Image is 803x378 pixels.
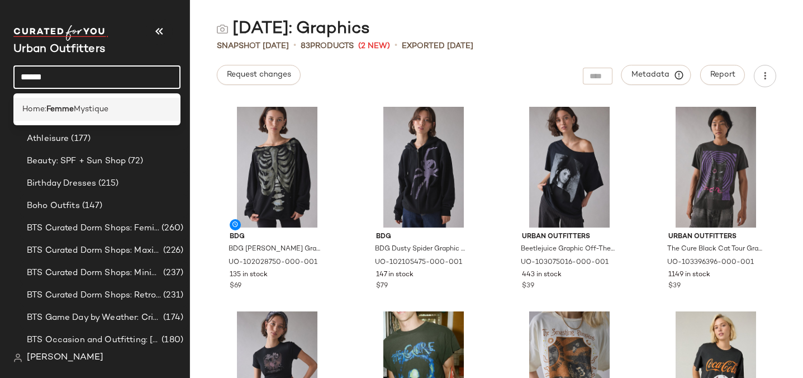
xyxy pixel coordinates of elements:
span: BTS Occasion and Outfitting: [PERSON_NAME] to Party [27,334,159,347]
div: [DATE]: Graphics [217,18,370,40]
span: Athleisure [27,133,69,145]
span: (2 New) [358,40,390,52]
button: Report [700,65,745,85]
span: UO-103075016-000-001 [521,258,609,268]
span: Beetlejuice Graphic Off-The-Shoulder T-Shirt Dress in Black, Women's at Urban Outfitters [521,244,616,254]
span: 135 in stock [230,270,268,280]
span: Metadata [631,70,682,80]
img: cfy_white_logo.C9jOOHJF.svg [13,25,108,41]
p: Exported [DATE] [402,40,473,52]
button: Request changes [217,65,301,85]
span: • [395,39,397,53]
span: 83 [301,42,310,50]
span: UO-102105475-000-001 [375,258,462,268]
img: 102028750_001_b [221,107,334,228]
span: BTS Curated Dorm Shops: Minimalist [27,267,161,280]
span: Urban Outfitters [668,232,763,242]
button: Metadata [621,65,691,85]
div: Products [301,40,354,52]
span: $79 [376,281,388,291]
img: 103075016_001_b [513,107,626,228]
span: Boho Outfits [27,200,80,212]
span: The Cure Black Cat Tour Graphic Tee in Black, Men's at Urban Outfitters [667,244,762,254]
span: BDG [230,232,325,242]
span: (226) [161,244,183,257]
span: Request changes [226,70,291,79]
span: 147 in stock [376,270,414,280]
span: (174) [161,311,183,324]
span: $39 [522,281,534,291]
span: Urban Outfitters [522,232,617,242]
span: (147) [80,200,103,212]
span: 443 in stock [522,270,562,280]
span: • [293,39,296,53]
img: svg%3e [13,353,22,362]
span: (177) [69,133,91,145]
span: (180) [159,334,183,347]
span: Beauty: SPF + Sun Shop [27,155,126,168]
span: 1149 in stock [668,270,710,280]
span: UO-103396396-000-001 [667,258,754,268]
span: BDG [PERSON_NAME] Graphic Off-The-Shoulder Pullover Top in Black, Women's at Urban Outfitters [229,244,324,254]
span: BDG Dusty Spider Graphic Oversized Zip-Up Hoodie Sweatshirt in Black, Women's at Urban Outfitters [375,244,470,254]
span: Report [710,70,735,79]
span: Birthday Dresses [27,177,96,190]
span: [PERSON_NAME] [27,351,103,365]
span: Home: [22,103,46,115]
span: BDG [376,232,471,242]
img: 102105475_001_b [367,107,480,228]
span: (231) [161,289,183,302]
span: BTS Curated Dorm Shops: Feminine [27,222,159,235]
span: $39 [668,281,681,291]
span: (260) [159,222,183,235]
img: svg%3e [217,23,228,35]
span: UO-102028750-000-001 [229,258,317,268]
span: Snapshot [DATE] [217,40,289,52]
span: Current Company Name [13,44,105,55]
b: Femme [46,103,74,115]
span: (72) [126,155,143,168]
span: BTS Curated Dorm Shops: Retro+ Boho [27,289,161,302]
span: BTS Game Day by Weather: Crisp & Cozy [27,311,161,324]
img: 103396396_001_b [659,107,772,228]
span: $69 [230,281,241,291]
span: (237) [161,267,183,280]
span: Mystique [74,103,108,115]
span: BTS Curated Dorm Shops: Maximalist [27,244,161,257]
span: (215) [96,177,118,190]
